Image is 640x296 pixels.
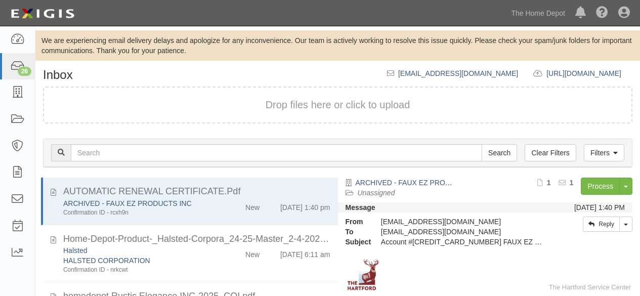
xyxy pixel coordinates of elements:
strong: Message [346,203,375,212]
a: Halsted [63,246,87,255]
img: The Hartford [346,257,381,292]
input: Search [71,144,482,161]
div: 26 [18,67,31,76]
strong: To [338,227,373,237]
img: logo-5460c22ac91f19d4615b14bd174203de0afe785f0fc80cf4dbbc73dc1793850b.png [8,5,77,23]
i: Help Center - Complianz [596,7,608,19]
a: Process [581,178,620,195]
div: Confirmation ID - rcxh9n [63,208,212,217]
a: ARCHIVED - FAUX EZ PRODUCTS INC [356,179,484,187]
div: [EMAIL_ADDRESS][DOMAIN_NAME] [373,217,551,227]
a: Unassigned [358,189,395,197]
input: Search [482,144,517,161]
a: [URL][DOMAIN_NAME] [546,69,632,77]
strong: From [338,217,373,227]
a: Clear Filters [525,144,576,161]
div: [DATE] 1:40 pm [280,198,330,213]
h1: Inbox [43,68,73,81]
div: Halsted [63,245,212,256]
a: HALSTED CORPORATION [63,257,150,265]
a: Reply [583,217,620,232]
a: ARCHIVED - FAUX EZ PRODUCTS INC [63,199,192,207]
div: [DATE] 6:11 am [280,245,330,260]
div: Home-Depot-Product-_Halsted-Corpora_24-25-Master_2-4-2025_319143238.pdf [63,233,330,246]
div: New [245,245,260,260]
div: HALSTED CORPORATION [63,256,212,266]
a: The Home Depot [506,3,570,23]
b: 1 [547,179,551,187]
div: ARCHIVED - FAUX EZ PRODUCTS INC [63,198,212,208]
div: AUTOMATIC RENEWAL CERTIFICATE.Pdf [63,185,330,198]
div: We are experiencing email delivery delays and apologize for any inconvenience. Our team is active... [35,35,640,56]
div: party-tmphnn@sbainsurance.homedepot.com [373,227,551,237]
strong: Subject [338,237,373,247]
a: Filters [584,144,624,161]
div: New [245,198,260,213]
a: [EMAIL_ADDRESS][DOMAIN_NAME] [398,69,518,77]
button: Drop files here or click to upload [266,98,410,112]
b: 1 [570,179,574,187]
div: Confirmation ID - nrkcwt [63,266,212,274]
div: Account #100000002219607 FAUX EZ PRODUCTS INC [373,237,551,247]
div: [DATE] 1:40 PM [574,202,625,213]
